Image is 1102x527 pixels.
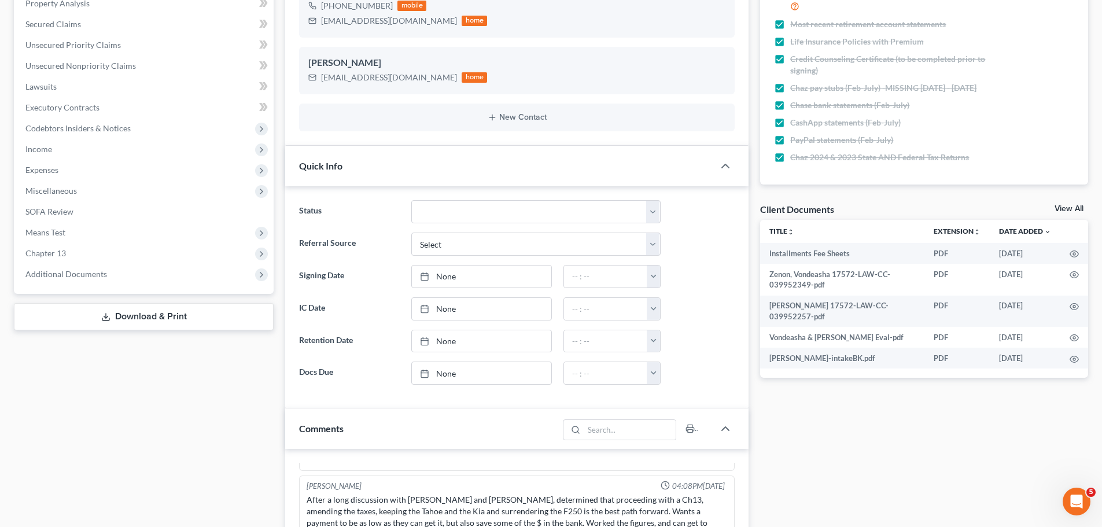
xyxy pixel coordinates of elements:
span: Life Insurance Policies with Premium [790,36,924,47]
span: Comments [299,423,344,434]
div: [PERSON_NAME] [307,481,362,492]
div: home [462,16,487,26]
span: Means Test [25,227,65,237]
td: PDF [924,327,990,348]
input: -- : -- [564,298,647,320]
td: Vondeasha & [PERSON_NAME] Eval-pdf [760,327,924,348]
td: [PERSON_NAME] 17572-LAW-CC-039952257-pdf [760,296,924,327]
a: None [412,330,551,352]
span: Expenses [25,165,58,175]
input: -- : -- [564,266,647,288]
input: -- : -- [564,330,647,352]
i: expand_more [1044,229,1051,235]
input: -- : -- [564,362,647,384]
a: SOFA Review [16,201,274,222]
td: [DATE] [990,348,1060,368]
span: Codebtors Insiders & Notices [25,123,131,133]
i: unfold_more [787,229,794,235]
a: Secured Claims [16,14,274,35]
a: Unsecured Priority Claims [16,35,274,56]
div: [PERSON_NAME] [308,56,725,70]
span: CashApp statements (Feb-July) [790,117,901,128]
td: [DATE] [990,296,1060,327]
i: unfold_more [974,229,981,235]
label: Docs Due [293,362,405,385]
td: PDF [924,243,990,264]
td: [DATE] [990,264,1060,296]
a: Titleunfold_more [769,227,794,235]
span: Chaz 2024 & 2023 State AND Federal Tax Returns [790,152,969,163]
label: Referral Source [293,233,405,256]
span: SOFA Review [25,207,73,216]
a: Download & Print [14,303,274,330]
a: None [412,266,551,288]
div: [EMAIL_ADDRESS][DOMAIN_NAME] [321,15,457,27]
span: Executory Contracts [25,102,99,112]
span: 04:08PM[DATE] [672,481,725,492]
td: PDF [924,348,990,368]
span: Unsecured Nonpriority Claims [25,61,136,71]
span: Chase bank statements (Feb-July) [790,99,909,111]
div: [EMAIL_ADDRESS][DOMAIN_NAME] [321,72,457,83]
td: [PERSON_NAME]-intakeBK.pdf [760,348,924,368]
a: Executory Contracts [16,97,274,118]
label: Status [293,200,405,223]
a: None [412,298,551,320]
span: Quick Info [299,160,342,171]
span: Unsecured Priority Claims [25,40,121,50]
span: Income [25,144,52,154]
a: None [412,362,551,384]
span: Secured Claims [25,19,81,29]
a: Unsecured Nonpriority Claims [16,56,274,76]
td: [DATE] [990,327,1060,348]
span: Miscellaneous [25,186,77,196]
td: PDF [924,264,990,296]
a: View All [1055,205,1083,213]
span: Lawsuits [25,82,57,91]
label: Signing Date [293,265,405,288]
span: Chaz pay stubs (Feb-July) -MISSING [DATE] - [DATE] [790,82,976,94]
iframe: Intercom live chat [1063,488,1090,515]
span: Credit Counseling Certificate (to be completed prior to signing) [790,53,996,76]
input: Search... [584,420,676,440]
span: Additional Documents [25,269,107,279]
td: PDF [924,296,990,327]
span: Chapter 13 [25,248,66,258]
a: Extensionunfold_more [934,227,981,235]
span: 5 [1086,488,1096,497]
a: Lawsuits [16,76,274,97]
td: Zenon, Vondeasha 17572-LAW-CC-039952349-pdf [760,264,924,296]
td: Installments Fee Sheets [760,243,924,264]
div: Client Documents [760,203,834,215]
label: IC Date [293,297,405,320]
button: New Contact [308,113,725,122]
span: PayPal statements (Feb-July) [790,134,893,146]
td: [DATE] [990,243,1060,264]
div: home [462,72,487,83]
label: Retention Date [293,330,405,353]
span: Most recent retirement account statements [790,19,946,30]
div: mobile [397,1,426,11]
a: Date Added expand_more [999,227,1051,235]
